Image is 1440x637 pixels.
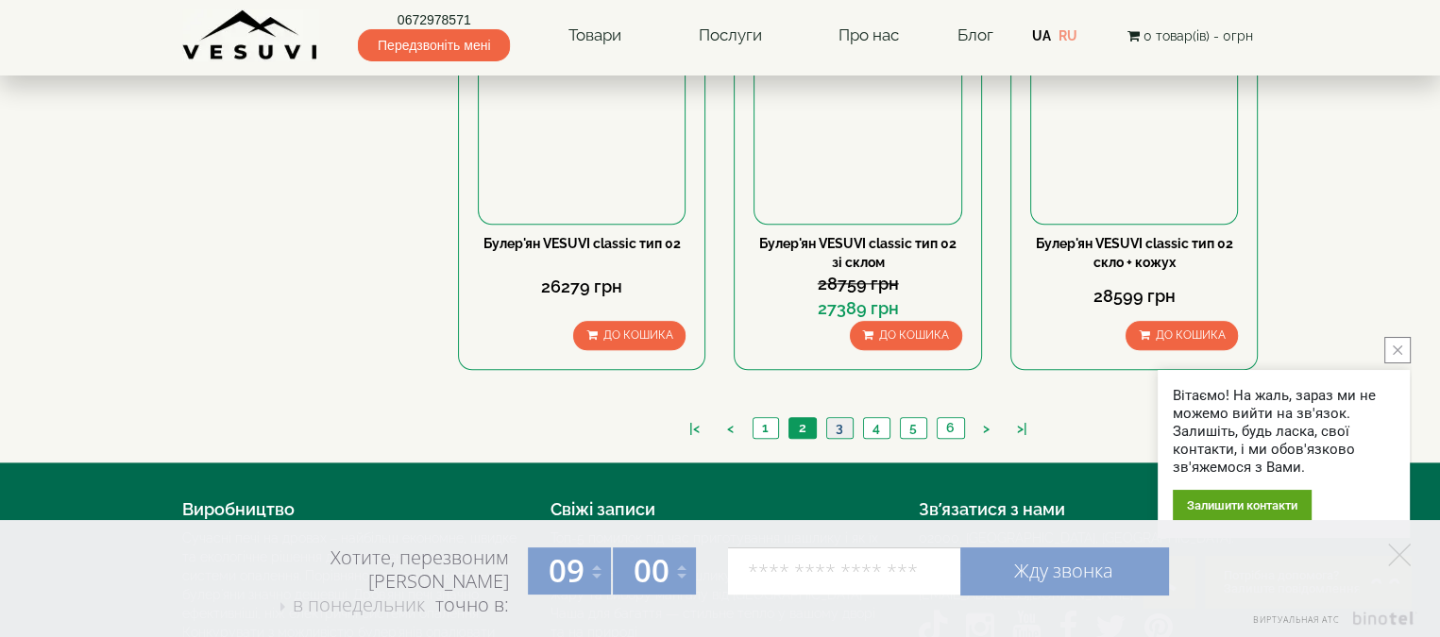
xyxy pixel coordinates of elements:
[1030,284,1238,309] div: 28599 грн
[1121,25,1258,46] button: 0 товар(ів) - 0грн
[680,419,709,439] a: |<
[1173,490,1312,521] div: Залишити контакти
[1253,613,1340,626] span: Виртуальная АТС
[957,25,992,44] a: Блог
[483,236,681,251] a: Булер'ян VESUVI classic тип 02
[182,9,319,61] img: Завод VESUVI
[718,419,743,439] a: <
[1384,337,1411,363] button: close button
[753,418,778,438] a: 1
[879,328,949,342] span: До кошика
[960,547,1168,595] a: Жду звонка
[974,419,999,439] a: >
[799,420,806,435] span: 2
[358,29,510,61] span: Передзвоніть мені
[679,14,780,58] a: Послуги
[1173,387,1395,477] div: Вітаємо! На жаль, зараз ми не можемо вийти на зв'язок. Залишіть, будь ласка, свої контакти, і ми ...
[919,500,1259,519] h4: Зв’язатися з нами
[863,418,889,438] a: 4
[850,321,962,350] button: До кошика
[634,549,669,592] span: 00
[754,18,960,224] img: Булер'ян VESUVI classic тип 02 зі склом
[573,321,686,350] button: До кошика
[937,418,964,438] a: 6
[826,418,853,438] a: 3
[1242,612,1416,637] a: Виртуальная АТС
[258,545,509,619] div: Хотите, перезвоним [PERSON_NAME] точно в:
[900,418,926,438] a: 5
[550,14,640,58] a: Товари
[1143,28,1252,43] span: 0 товар(ів) - 0грн
[759,236,957,270] a: Булер'ян VESUVI classic тип 02 зі склом
[820,14,918,58] a: Про нас
[358,10,510,29] a: 0672978571
[1036,236,1233,270] a: Булер'ян VESUVI classic тип 02 скло + кожух
[551,500,890,519] h4: Свіжі записи
[1126,321,1238,350] button: До кошика
[1059,28,1077,43] a: RU
[1008,419,1037,439] a: >|
[754,296,961,321] div: 27389 грн
[293,592,425,617] span: в понедельник
[1155,328,1225,342] span: До кошика
[479,18,685,224] img: Булер'ян VESUVI classic тип 02
[754,272,961,296] div: 28759 грн
[478,275,686,299] div: 26279 грн
[549,549,584,592] span: 09
[182,500,522,519] h4: Виробництво
[1032,28,1051,43] a: UA
[1031,18,1237,224] img: Булер'ян VESUVI classic тип 02 скло + кожух
[602,328,672,342] span: До кошика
